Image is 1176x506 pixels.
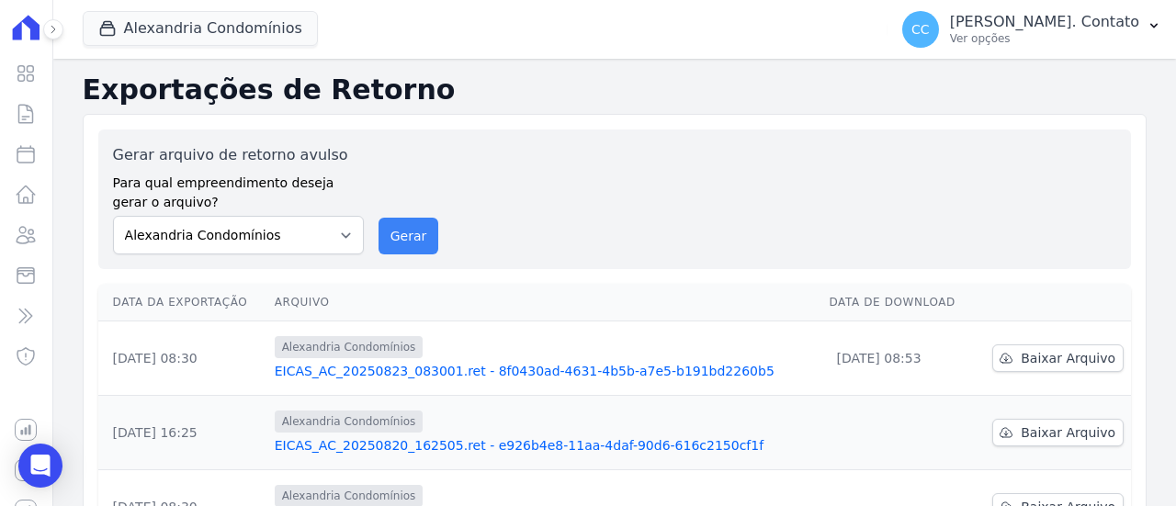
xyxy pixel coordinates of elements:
[275,362,815,380] a: EICAS_AC_20250823_083001.ret - 8f0430ad-4631-4b5b-a7e5-b191bd2260b5
[275,336,424,358] span: Alexandria Condomínios
[83,11,318,46] button: Alexandria Condomínios
[113,144,364,166] label: Gerar arquivo de retorno avulso
[98,396,267,470] td: [DATE] 16:25
[113,166,364,212] label: Para qual empreendimento deseja gerar o arquivo?
[1021,423,1115,442] span: Baixar Arquivo
[821,321,973,396] td: [DATE] 08:53
[275,410,424,433] span: Alexandria Condomínios
[98,284,267,321] th: Data da Exportação
[821,284,973,321] th: Data de Download
[950,31,1139,46] p: Ver opções
[888,4,1176,55] button: CC [PERSON_NAME]. Contato Ver opções
[911,23,930,36] span: CC
[18,444,62,488] div: Open Intercom Messenger
[1021,349,1115,367] span: Baixar Arquivo
[950,13,1139,31] p: [PERSON_NAME]. Contato
[379,218,439,254] button: Gerar
[98,321,267,396] td: [DATE] 08:30
[275,436,815,455] a: EICAS_AC_20250820_162505.ret - e926b4e8-11aa-4daf-90d6-616c2150cf1f
[83,73,1147,107] h2: Exportações de Retorno
[992,344,1124,372] a: Baixar Arquivo
[267,284,822,321] th: Arquivo
[992,419,1124,446] a: Baixar Arquivo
